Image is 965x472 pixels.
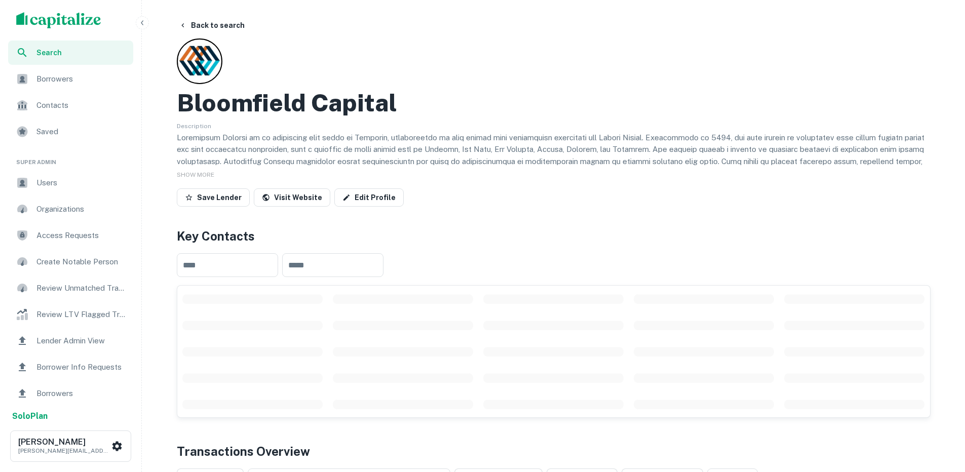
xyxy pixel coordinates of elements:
[8,146,133,171] li: Super Admin
[8,120,133,144] a: Saved
[177,188,250,207] button: Save Lender
[12,410,48,422] a: SoloPlan
[8,329,133,353] a: Lender Admin View
[36,177,127,189] span: Users
[8,197,133,221] a: Organizations
[36,229,127,242] span: Access Requests
[177,132,931,203] p: Loremipsum Dolorsi am co adipiscing elit seddo ei Temporin, utlaboreetdo ma aliq enimad mini veni...
[8,67,133,91] a: Borrowers
[8,302,133,327] a: Review LTV Flagged Transactions
[175,16,249,34] button: Back to search
[177,442,310,460] h4: Transactions Overview
[8,41,133,65] a: Search
[177,227,931,245] h4: Key Contacts
[36,47,127,58] span: Search
[12,411,48,421] strong: Solo Plan
[36,308,127,321] span: Review LTV Flagged Transactions
[10,430,131,462] button: [PERSON_NAME][PERSON_NAME][EMAIL_ADDRESS][DOMAIN_NAME]
[177,123,211,130] span: Description
[254,188,330,207] a: Visit Website
[8,250,133,274] a: Create Notable Person
[914,391,965,440] iframe: Chat Widget
[177,286,930,417] div: scrollable content
[18,438,109,446] h6: [PERSON_NAME]
[177,171,214,178] span: SHOW MORE
[177,88,397,117] h2: Bloomfield Capital
[36,361,127,373] span: Borrower Info Requests
[36,335,127,347] span: Lender Admin View
[8,223,133,248] a: Access Requests
[36,387,127,400] span: Borrowers
[36,282,127,294] span: Review Unmatched Transactions
[8,276,133,300] a: Review Unmatched Transactions
[36,126,127,138] span: Saved
[18,446,109,455] p: [PERSON_NAME][EMAIL_ADDRESS][DOMAIN_NAME]
[36,256,127,268] span: Create Notable Person
[36,203,127,215] span: Organizations
[36,73,127,85] span: Borrowers
[36,99,127,111] span: Contacts
[8,381,133,406] a: Borrowers
[16,12,101,28] img: capitalize-logo.png
[8,93,133,117] a: Contacts
[8,171,133,195] a: Users
[334,188,404,207] a: Edit Profile
[8,355,133,379] a: Borrower Info Requests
